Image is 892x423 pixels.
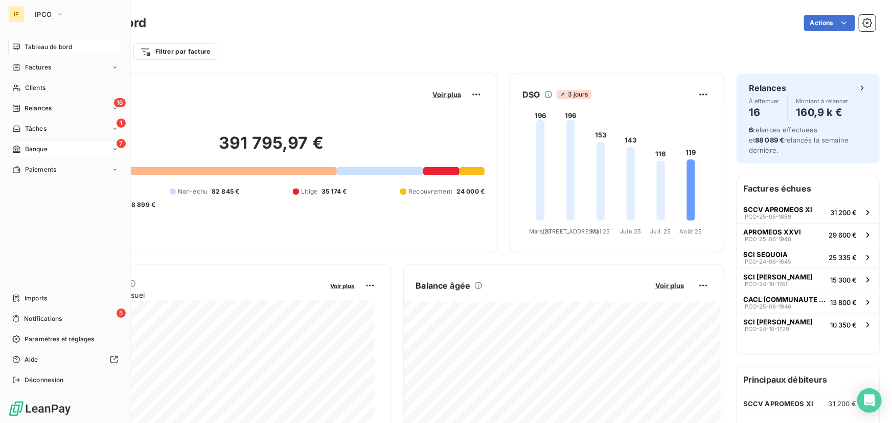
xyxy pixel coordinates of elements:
[328,281,358,290] button: Voir plus
[804,15,855,31] button: Actions
[8,331,122,347] a: Paramètres et réglages
[35,10,52,18] span: IPCO
[114,98,126,107] span: 16
[25,145,48,154] span: Banque
[857,388,882,413] div: Open Intercom Messenger
[301,187,317,196] span: Litige
[680,228,702,235] tspan: Août 25
[456,187,485,196] span: 24 000 €
[829,253,857,262] span: 25 335 €
[743,400,813,408] span: SCCV APROMEOS XI
[8,401,72,417] img: Logo LeanPay
[557,90,591,99] span: 3 jours
[830,208,857,217] span: 31 200 €
[737,313,879,336] button: SCI [PERSON_NAME]IPCO-24-10-172910 350 €
[25,124,47,133] span: Tâches
[117,309,126,318] span: 5
[416,279,471,292] h6: Balance âgée
[432,90,461,99] span: Voir plus
[749,126,849,154] span: relances effectuées et relancés la semaine dernière.
[737,176,879,201] h6: Factures échues
[58,290,324,300] span: Chiffre d'affaires mensuel
[408,187,452,196] span: Recouvrement
[743,236,791,242] span: IPCO-25-06-1948
[796,98,849,104] span: Montant à relancer
[25,165,56,174] span: Paiements
[331,283,355,290] span: Voir plus
[737,223,879,246] button: APROMEOS XXVIIPCO-25-06-194829 600 €
[25,104,52,113] span: Relances
[25,294,47,303] span: Imports
[543,228,598,235] tspan: [STREET_ADDRESS]
[178,187,208,196] span: Non-échu
[322,187,347,196] span: 35 174 €
[737,367,879,392] h6: Principaux débiteurs
[24,314,62,323] span: Notifications
[117,119,126,128] span: 1
[743,205,812,214] span: SCCV APROMEOS XI
[743,273,813,281] span: SCI [PERSON_NAME]
[829,400,857,408] span: 31 200 €
[737,246,879,268] button: SCI SEQUOIAIPCO-24-06-164525 335 €
[652,281,687,290] button: Voir plus
[25,335,94,344] span: Paramètres et réglages
[429,90,464,99] button: Voir plus
[8,290,122,307] a: Imports
[749,82,786,94] h6: Relances
[128,200,155,209] span: -8 899 €
[749,126,753,134] span: 6
[743,250,788,258] span: SCI SEQUOIA
[755,136,784,144] span: 88 089 €
[8,6,25,22] div: IP
[8,141,122,157] a: 7Banque
[830,321,857,329] span: 10 350 €
[737,291,879,313] button: CACL (COMMUNAUTE D'AGGLOMERATION DUIPCO-25-06-194613 800 €
[8,59,122,76] a: Factures
[591,228,610,235] tspan: Mai 25
[737,201,879,223] button: SCCV APROMEOS XIIPCO-25-05-188931 200 €
[655,281,684,290] span: Voir plus
[621,228,642,235] tspan: Juin 25
[749,104,780,121] h4: 16
[737,268,879,291] button: SCI [PERSON_NAME]IPCO-24-10-174115 300 €
[743,318,813,326] span: SCI [PERSON_NAME]
[743,295,826,303] span: CACL (COMMUNAUTE D'AGGLOMERATION DU
[830,298,857,307] span: 13 800 €
[8,39,122,55] a: Tableau de bord
[25,63,51,72] span: Factures
[8,121,122,137] a: 1Tâches
[796,104,849,121] h4: 160,9 k €
[212,187,239,196] span: 82 845 €
[8,351,122,368] a: Aide
[829,231,857,239] span: 29 600 €
[749,98,780,104] span: À effectuer
[25,83,45,92] span: Clients
[25,42,72,52] span: Tableau de bord
[743,228,801,236] span: APROMEOS XXVI
[8,100,122,116] a: 16Relances
[25,355,38,364] span: Aide
[651,228,671,235] tspan: Juil. 25
[58,133,485,163] h2: 391 795,97 €
[8,80,122,96] a: Clients
[8,161,122,178] a: Paiements
[743,214,791,220] span: IPCO-25-05-1889
[25,375,64,385] span: Déconnexion
[743,326,789,332] span: IPCO-24-10-1729
[743,281,787,287] span: IPCO-24-10-1741
[522,88,540,101] h6: DSO
[530,228,552,235] tspan: Mars 25
[117,139,126,148] span: 7
[830,276,857,284] span: 15 300 €
[133,43,217,60] button: Filtrer par facture
[743,258,791,265] span: IPCO-24-06-1645
[743,303,791,310] span: IPCO-25-06-1946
